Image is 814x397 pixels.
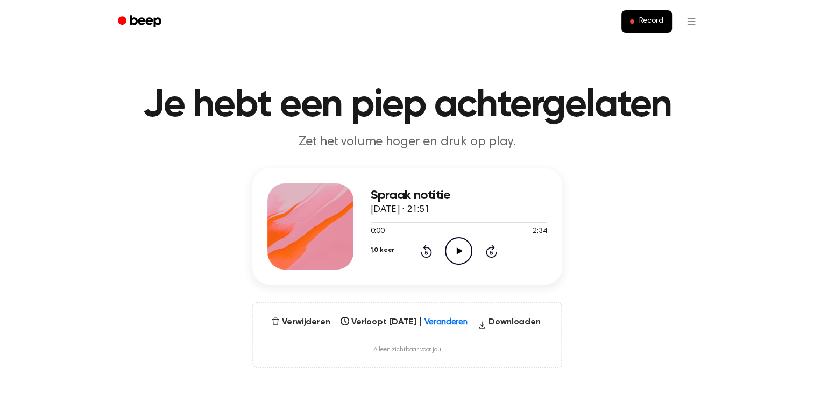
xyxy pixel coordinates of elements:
button: 1,0 keer [371,241,395,259]
span: [DATE] · 21:51 [371,205,430,215]
span: Record [639,17,663,26]
button: Menu openen [678,9,704,34]
button: Downloaden [473,316,544,333]
span: 0:00 [371,226,385,237]
a: Beep [110,11,171,32]
font: Downloaden [489,316,540,333]
button: Verwijderen [267,316,334,329]
h3: Spraak notitie [371,188,547,203]
button: Record [621,10,671,33]
font: Verwijderen [282,316,330,329]
h1: Je hebt een piep achtergelaten [132,86,683,125]
span: Alleen zichtbaar voor jou [373,346,441,354]
p: Zet het volume hoger en druk op play. [201,133,614,151]
span: 2:34 [533,226,547,237]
